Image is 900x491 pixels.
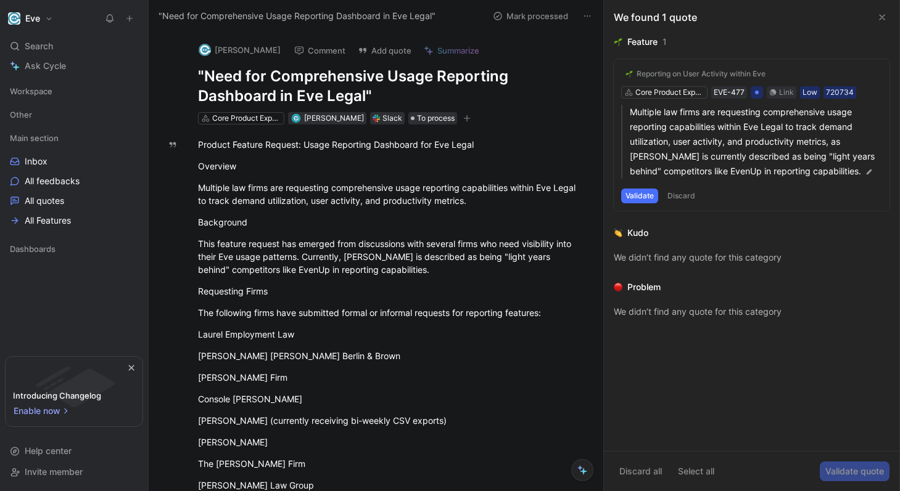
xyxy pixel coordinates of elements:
div: Product Feature Request: Usage Reporting Dashboard for Eve Legal [198,138,580,151]
img: 👏 [614,229,622,237]
span: All feedbacks [25,175,80,187]
div: Dashboards [5,240,143,262]
span: Search [25,39,53,54]
button: Discard [663,189,700,203]
a: Ask Cycle [5,57,143,75]
button: Mark processed [487,7,574,25]
div: Kudo [627,225,648,240]
button: EveEve [5,10,56,27]
span: [PERSON_NAME] [304,113,364,123]
span: Other [10,108,32,121]
div: Console [PERSON_NAME] [198,392,580,405]
img: Eve [8,12,20,25]
button: Enable now [13,403,71,419]
a: All feedbacks [5,172,143,190]
div: Dashboards [5,240,143,258]
div: Background [198,216,580,229]
div: Problem [627,280,661,294]
button: View actions [126,195,138,207]
span: "Need for Comprehensive Usage Reporting Dashboard in Eve Legal" [159,9,436,23]
a: All Features [5,211,143,230]
span: Invite member [25,466,83,477]
h1: "Need for Comprehensive Usage Reporting Dashboard in Eve Legal" [198,67,580,106]
a: All quotes [5,192,143,210]
div: Help center [5,442,143,460]
div: To process [408,112,457,124]
div: Other [5,105,143,128]
div: Slack [382,112,402,124]
div: 1 [663,34,667,49]
button: Validate quote [820,461,890,481]
span: Summarize [437,45,479,56]
div: Overview [198,160,580,172]
span: Inbox [25,155,47,168]
button: View actions [126,214,138,227]
div: Workspace [5,82,143,100]
div: Main sectionInboxAll feedbacksAll quotesAll Features [5,129,143,230]
div: Multiple law firms are requesting comprehensive usage reporting capabilities within Eve Legal to ... [198,181,580,207]
div: Other [5,105,143,124]
img: 🌱 [614,38,622,46]
a: Inbox [5,152,143,171]
span: All Features [25,214,71,227]
span: Ask Cycle [25,59,66,73]
div: We didn’t find any quote for this category [614,250,890,265]
img: 🔴 [614,283,622,291]
div: Core Product Experience [212,112,281,124]
div: Introducing Changelog [13,388,101,403]
div: [PERSON_NAME] [PERSON_NAME] Berlin & Brown [198,349,580,362]
button: Add quote [352,42,417,59]
button: Validate [621,189,658,203]
div: We didn’t find any quote for this category [614,304,890,319]
button: logo[PERSON_NAME] [193,41,286,59]
button: View actions [126,155,138,168]
div: Search [5,37,143,55]
span: Help center [25,445,72,456]
div: Main section [5,129,143,147]
button: Comment [289,42,351,59]
img: 🌱 [625,70,633,78]
button: Summarize [418,42,485,59]
button: 🌱Reporting on User Activity within Eve [621,67,770,81]
div: Laurel Employment Law [198,328,580,341]
img: logo [199,44,211,56]
div: Feature [627,34,658,49]
button: Discard all [614,461,667,481]
div: Reporting on User Activity within Eve [637,69,766,79]
div: [PERSON_NAME] Firm [198,371,580,384]
button: View actions [126,175,138,187]
span: Workspace [10,85,52,97]
span: Main section [10,132,59,144]
h1: Eve [25,13,40,24]
div: We found 1 quote [614,10,697,25]
div: [PERSON_NAME] (currently receiving bi-weekly CSV exports) [198,414,580,427]
span: Enable now [14,404,62,418]
span: Dashboards [10,243,56,255]
img: pen.svg [865,168,873,176]
img: bg-BLZuj68n.svg [16,357,132,420]
div: This feature request has emerged from discussions with several firms who need visibility into the... [198,237,580,276]
img: avatar [292,115,299,121]
span: All quotes [25,195,64,207]
div: Invite member [5,463,143,481]
p: Multiple law firms are requesting comprehensive usage reporting capabilities within Eve Legal to ... [630,105,882,179]
div: The following firms have submitted formal or informal requests for reporting features: [198,306,580,319]
div: The [PERSON_NAME] Firm [198,457,580,470]
button: Select all [672,461,720,481]
span: To process [417,112,455,124]
div: Requesting Firms [198,285,580,298]
div: [PERSON_NAME] [198,436,580,448]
